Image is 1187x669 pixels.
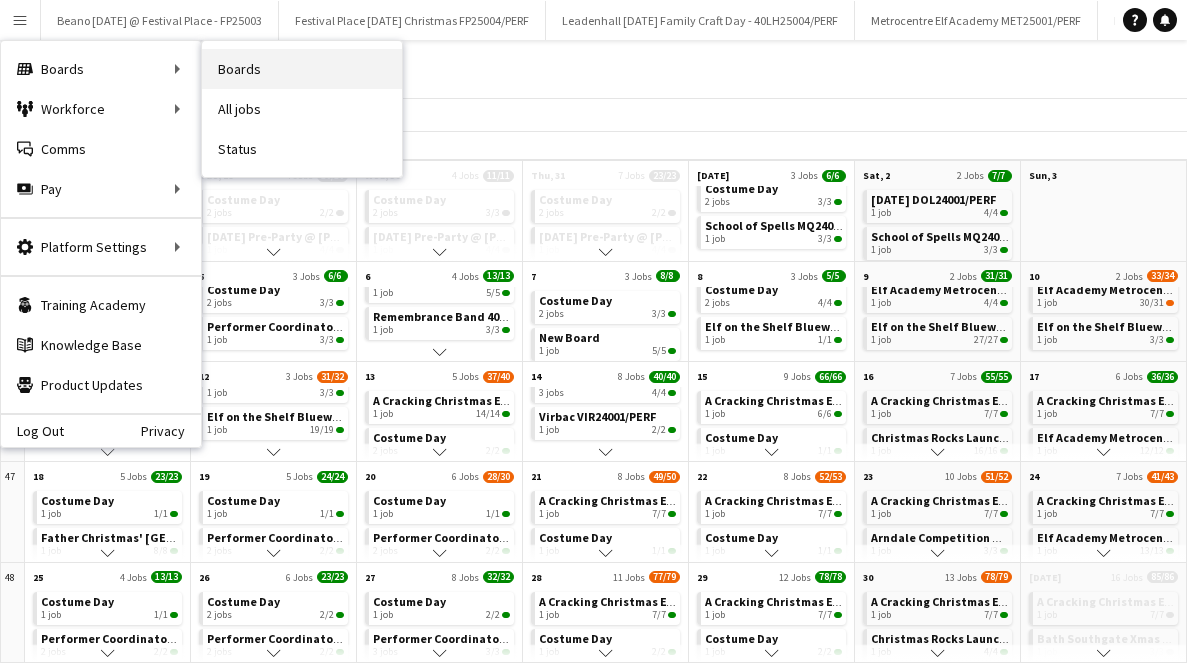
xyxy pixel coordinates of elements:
a: Boards [202,49,402,89]
span: 1 job [207,508,227,520]
span: 30/31 [1140,297,1164,309]
span: 4/4 [1000,210,1008,216]
span: Costume Day [41,493,114,508]
span: 3 Jobs [286,370,313,383]
div: 47 [1,462,25,562]
a: A Cracking Christmas Experience HAMC24001/PERF1 job7/7 [871,491,1008,520]
span: 4/4 [668,390,676,396]
a: Log Out [1,423,64,439]
a: School of Spells MQ24002/PERF1 job3/3 [871,227,1008,256]
span: 1 job [1037,508,1057,520]
span: New Board [539,330,600,345]
span: 1 job [705,334,725,346]
span: 3 Jobs [791,270,818,283]
span: 7/7 [1150,408,1164,420]
span: 37/40 [483,371,514,383]
span: 3/3 [320,334,334,346]
span: 31/31 [981,270,1012,282]
a: Costume Day1 job1/1 [41,491,178,520]
a: Costume Day2 jobs3/3 [373,190,510,219]
span: 5/5 [822,270,846,282]
span: 1 job [207,424,227,436]
span: 1 job [373,408,393,420]
span: Costume Day [373,430,446,445]
span: 6 Jobs [452,470,479,483]
span: 5 Jobs [286,470,313,483]
span: [DATE] [697,169,729,182]
span: 3 Jobs [293,270,320,283]
span: 3/3 [668,311,676,317]
a: Performer Coordinator 20251 job3/3 [207,317,344,346]
span: 2/2 [668,210,676,216]
span: 1 job [41,609,61,621]
div: Boards [1,49,201,89]
span: Costume Day [539,293,612,308]
span: 1 job [705,233,725,245]
span: 6/6 [818,408,832,420]
span: 8 [697,270,702,283]
a: Elf Academy Metrocentre MET240011 job30/31 [1037,280,1174,309]
span: Christmas Rocks Launch FP24004/PERF [871,631,1082,646]
a: All jobs [202,89,402,129]
span: Halloween Pre-Party @ Cribbs CRIB24004/PERF [207,229,499,244]
span: Performer Coordinator 2025 [41,631,198,646]
a: Performer Coordinator 20253 jobs3/3 [373,629,510,658]
a: Virbac VIR24001/PERF1 job2/2 [539,407,676,436]
span: Virbac VIR24001/PERF [539,409,656,424]
span: 7/7 [984,609,998,621]
span: 7 Jobs [950,370,977,383]
span: 40/40 [649,371,680,383]
a: A Cracking Christmas Experience HAMC24001/PERF1 job7/7 [705,592,842,621]
span: 2 jobs [373,207,398,219]
span: 19/19 [310,424,334,436]
span: 2 jobs [705,297,730,309]
span: Costume Day [207,493,280,508]
span: 1 job [373,324,393,336]
a: Performer Coordinator 20252 jobs2/2 [207,629,344,658]
a: Costume Day1 job1/1 [373,491,510,520]
a: [DATE] Pre-Party @ [PERSON_NAME] CRIB24004/PERF1 job4/4 [373,227,510,256]
span: 2 Jobs [957,169,984,182]
span: 1 job [871,334,891,346]
a: [DATE] Pre-Party @ [PERSON_NAME] CRIB24004/PERF1 job4/4 [539,227,676,256]
span: 1 job [1037,334,1057,346]
span: 3/3 [834,199,842,205]
span: 2 jobs [207,207,232,219]
a: Christmas Rocks Launch FP24004/PERF1 job4/4 [871,629,1008,658]
span: 4/4 [984,207,998,219]
span: 1 job [373,609,393,621]
span: 2 jobs [705,196,730,208]
div: Workforce [1,89,201,129]
span: 3/3 [502,327,510,333]
a: Elf Academy Metrocentre MET240011 job4/4 [871,280,1008,309]
span: 1 job [539,609,559,621]
span: 9 [863,270,868,283]
span: 6/6 [324,270,348,282]
a: Performer Coordinator 20252 jobs2/2 [41,629,178,658]
span: Performer Coordinator 2025 [207,319,364,334]
span: 18 [33,470,43,483]
a: Costume Day2 jobs2/2 [207,190,344,219]
span: A Cracking Christmas Experience HAMC24001/PERF [871,594,1148,609]
span: 5 Jobs [452,370,479,383]
span: 2/2 [486,609,500,621]
span: 1 job [373,287,393,299]
span: 3/3 [818,196,832,208]
span: 55/55 [981,371,1012,383]
span: 2/2 [652,424,666,436]
a: Costume Day1 job2/2 [539,629,676,658]
span: 3/3 [984,244,998,256]
span: Costume Day [207,282,280,297]
span: Costume Day [373,493,446,508]
span: 3/3 [486,324,500,336]
span: Performer Coordinator 2025 [207,530,364,545]
span: 13/13 [483,270,514,282]
span: 36/36 [1147,371,1178,383]
span: 1/1 [154,508,168,520]
span: 3/3 [320,297,334,309]
a: A Cracking Christmas Experience HAMC24001/PERF1 job7/7 [539,592,676,621]
span: Costume Day [207,594,280,609]
span: Performer Coordinator 2025 [207,631,364,646]
span: 33/34 [1147,270,1178,282]
span: 1/1 [154,609,168,621]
